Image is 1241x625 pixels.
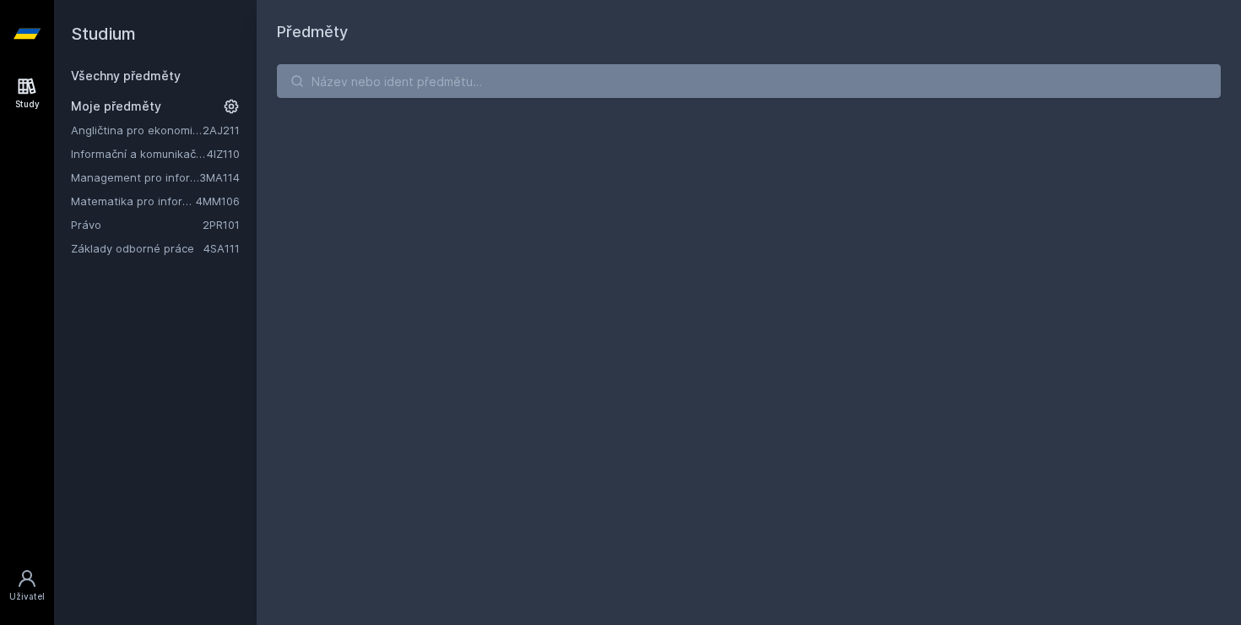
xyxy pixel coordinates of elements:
[71,98,161,115] span: Moje předměty
[277,64,1221,98] input: Název nebo ident předmětu…
[199,171,240,184] a: 3MA114
[3,68,51,119] a: Study
[71,169,199,186] a: Management pro informatiky a statistiky
[71,145,207,162] a: Informační a komunikační technologie
[3,560,51,611] a: Uživatel
[71,193,196,209] a: Matematika pro informatiky
[71,216,203,233] a: Právo
[71,68,181,83] a: Všechny předměty
[203,123,240,137] a: 2AJ211
[196,194,240,208] a: 4MM106
[277,20,1221,44] h1: Předměty
[15,98,40,111] div: Study
[207,147,240,160] a: 4IZ110
[203,218,240,231] a: 2PR101
[71,240,203,257] a: Základy odborné práce
[71,122,203,139] a: Angličtina pro ekonomická studia 1 (B2/C1)
[203,242,240,255] a: 4SA111
[9,590,45,603] div: Uživatel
